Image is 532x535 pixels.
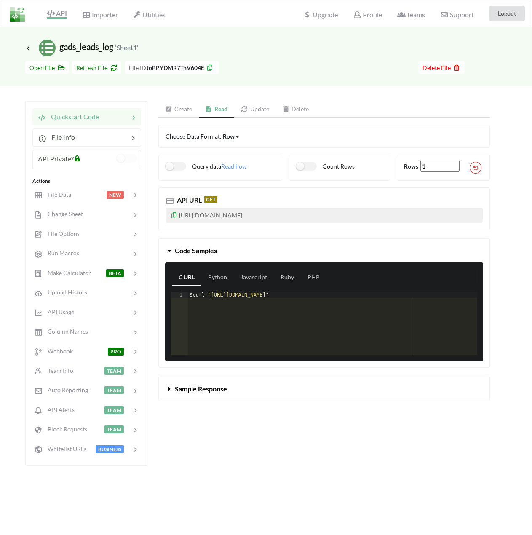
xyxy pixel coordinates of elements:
[25,61,69,74] button: Open File
[25,42,139,52] span: gads_leads_log
[234,269,274,286] a: Javascript
[43,367,73,374] span: Team Info
[489,6,525,21] button: Logout
[104,406,124,414] span: TEAM
[43,269,91,276] span: Make Calculator
[301,269,326,286] a: PHP
[440,11,473,18] span: Support
[104,386,124,394] span: TEAM
[204,196,217,203] span: GET
[43,308,74,316] span: API Usage
[201,269,234,286] a: Python
[104,367,124,375] span: TEAM
[29,64,64,71] span: Open File
[39,40,56,56] img: /static/media/sheets.7a1b7961.svg
[199,101,235,118] a: Read
[43,249,79,257] span: Run Macros
[43,191,71,198] span: File Data
[221,163,247,170] span: Read how
[159,377,489,401] button: Sample Response
[166,162,221,171] label: Query data
[82,11,118,19] span: Importer
[172,269,201,286] a: C URL
[234,101,276,118] a: Update
[159,239,489,262] button: Code Samples
[43,210,83,217] span: Change Sheet
[404,163,418,170] b: Rows
[38,155,74,163] span: API Private?
[115,43,139,51] small: 'Sheet1'
[46,112,99,120] span: Quickstart Code
[108,348,124,356] span: PRO
[276,101,316,118] a: Delete
[146,64,204,71] b: JoPPYDMR7TnV604E
[166,208,483,223] p: [URL][DOMAIN_NAME]
[43,425,87,433] span: Block Requests
[158,101,199,118] a: Create
[175,385,227,393] span: Sample Response
[353,11,382,19] span: Profile
[43,230,80,237] span: File Options
[166,133,240,140] span: Choose Data Format:
[223,132,235,141] div: Row
[96,445,124,453] span: BUSINESS
[43,445,86,452] span: Whitelist URLs
[175,246,217,254] span: Code Samples
[129,64,146,71] span: File ID
[72,61,121,74] button: Refresh File
[47,9,67,17] span: API
[32,177,141,185] div: Actions
[274,269,301,286] a: Ruby
[133,11,166,19] span: Utilities
[397,11,425,19] span: Teams
[43,328,88,335] span: Column Names
[43,386,88,393] span: Auto Reporting
[418,61,465,74] button: Delete File
[76,64,117,71] span: Refresh File
[175,196,202,204] span: API URL
[46,133,75,141] span: File Info
[106,269,124,277] span: BETA
[171,292,188,298] div: 1
[43,348,73,355] span: Webhook
[303,11,338,18] span: Upgrade
[43,289,88,296] span: Upload History
[296,162,355,171] label: Count Rows
[10,7,25,22] img: LogoIcon.png
[43,406,75,413] span: API Alerts
[107,191,124,199] span: NEW
[422,64,460,71] span: Delete File
[104,425,124,433] span: TEAM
